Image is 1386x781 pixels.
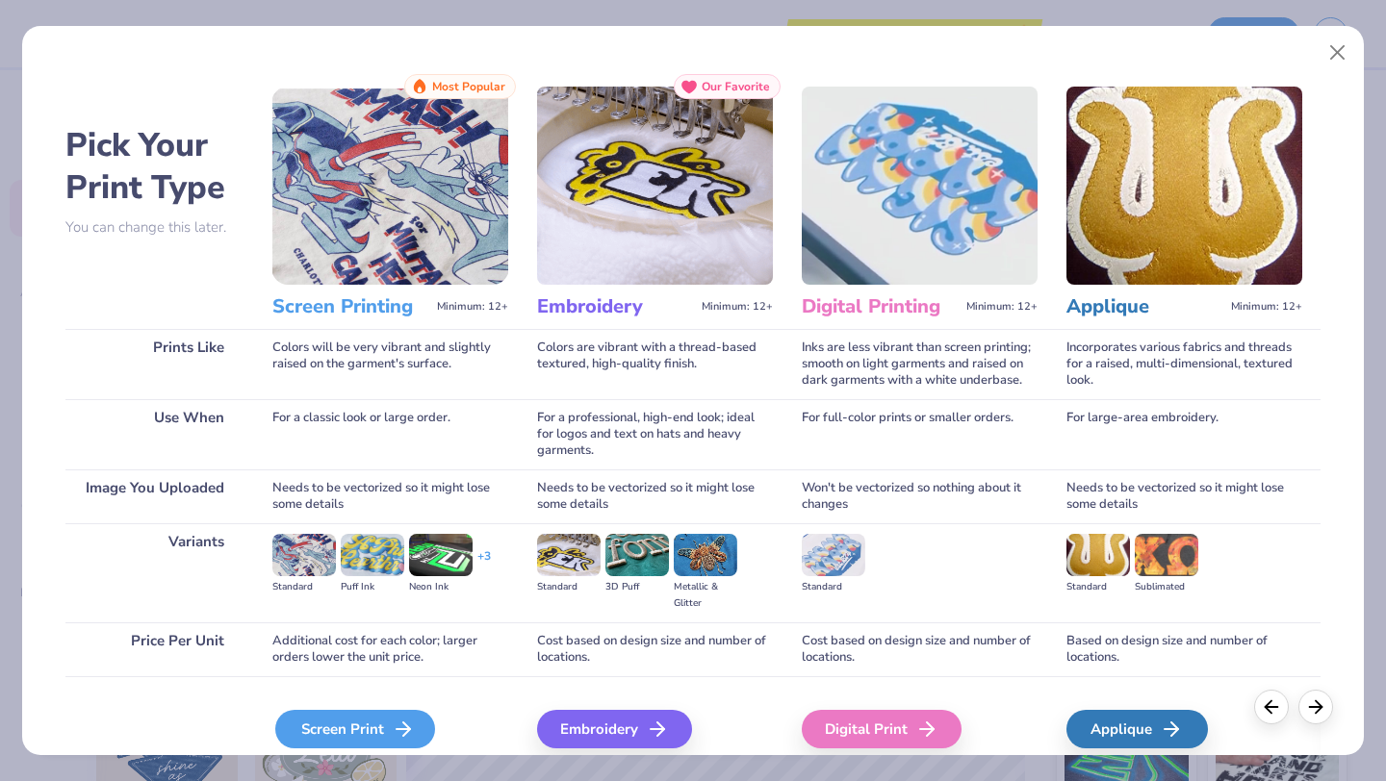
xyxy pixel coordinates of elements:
div: Metallic & Glitter [674,579,737,612]
div: Embroidery [537,710,692,748]
div: Prints Like [65,329,244,399]
img: Puff Ink [341,534,404,576]
div: Cost based on design size and number of locations. [802,622,1038,676]
div: Standard [537,579,601,595]
div: Standard [1066,579,1130,595]
div: For a professional, high-end look; ideal for logos and text on hats and heavy garments. [537,399,773,469]
img: Standard [537,534,601,576]
span: Most Popular [432,80,505,93]
img: Standard [802,534,865,576]
div: Screen Print [275,710,435,748]
div: Inks are less vibrant than screen printing; smooth on light garments and raised on dark garments ... [802,329,1038,399]
img: Embroidery [537,87,773,285]
div: Variants [65,523,244,622]
div: For large-area embroidery. [1066,399,1302,469]
span: Minimum: 12+ [437,300,508,314]
span: Minimum: 12+ [1231,300,1302,314]
div: Standard [802,579,865,595]
p: You can change this later. [65,219,244,236]
h3: Applique [1066,294,1223,319]
div: Needs to be vectorized so it might lose some details [1066,469,1302,523]
div: Cost based on design size and number of locations. [537,622,773,676]
div: Applique [1066,710,1208,748]
img: Neon Ink [409,534,473,576]
div: Additional cost for each color; larger orders lower the unit price. [272,622,508,676]
img: Metallic & Glitter [674,534,737,576]
div: Standard [272,579,336,595]
div: 3D Puff [605,579,669,595]
div: Needs to be vectorized so it might lose some details [272,469,508,523]
button: Close [1320,35,1356,71]
span: Our Favorite [702,80,770,93]
div: For a classic look or large order. [272,399,508,469]
div: Colors are vibrant with a thread-based textured, high-quality finish. [537,329,773,399]
div: Needs to be vectorized so it might lose some details [537,469,773,523]
div: Incorporates various fabrics and threads for a raised, multi-dimensional, textured look. [1066,329,1302,399]
img: Standard [1066,534,1130,576]
img: 3D Puff [605,534,669,576]
div: For full-color prints or smaller orders. [802,399,1038,469]
h2: Pick Your Print Type [65,124,244,209]
span: Minimum: 12+ [702,300,773,314]
img: Applique [1066,87,1302,285]
div: Use When [65,399,244,469]
div: Puff Ink [341,579,404,595]
img: Digital Printing [802,87,1038,285]
div: + 3 [477,548,491,581]
img: Screen Printing [272,87,508,285]
span: We'll vectorize your image. [1066,752,1302,768]
div: Based on design size and number of locations. [1066,622,1302,676]
div: Sublimated [1135,579,1198,595]
div: Price Per Unit [65,622,244,676]
h3: Embroidery [537,294,694,319]
span: We'll vectorize your image. [272,752,508,768]
div: Neon Ink [409,579,473,595]
div: Won't be vectorized so nothing about it changes [802,469,1038,523]
img: Sublimated [1135,534,1198,576]
span: Minimum: 12+ [966,300,1038,314]
div: Image You Uploaded [65,469,244,523]
h3: Screen Printing [272,294,429,319]
div: Colors will be very vibrant and slightly raised on the garment's surface. [272,329,508,399]
div: Digital Print [802,710,962,748]
img: Standard [272,534,336,576]
span: We'll vectorize your image. [537,752,773,768]
h3: Digital Printing [802,294,959,319]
